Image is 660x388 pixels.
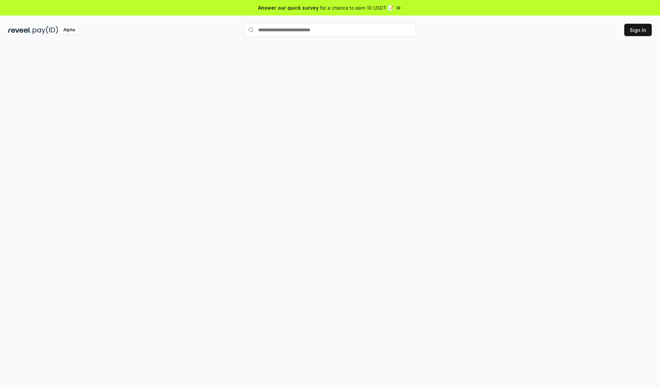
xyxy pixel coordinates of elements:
span: Answer our quick survey [258,4,319,11]
div: Alpha [59,26,79,34]
img: reveel_dark [8,26,31,34]
button: Sign In [624,24,652,36]
span: for a chance to earn 10 USDT 📝 [320,4,394,11]
img: pay_id [33,26,58,34]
